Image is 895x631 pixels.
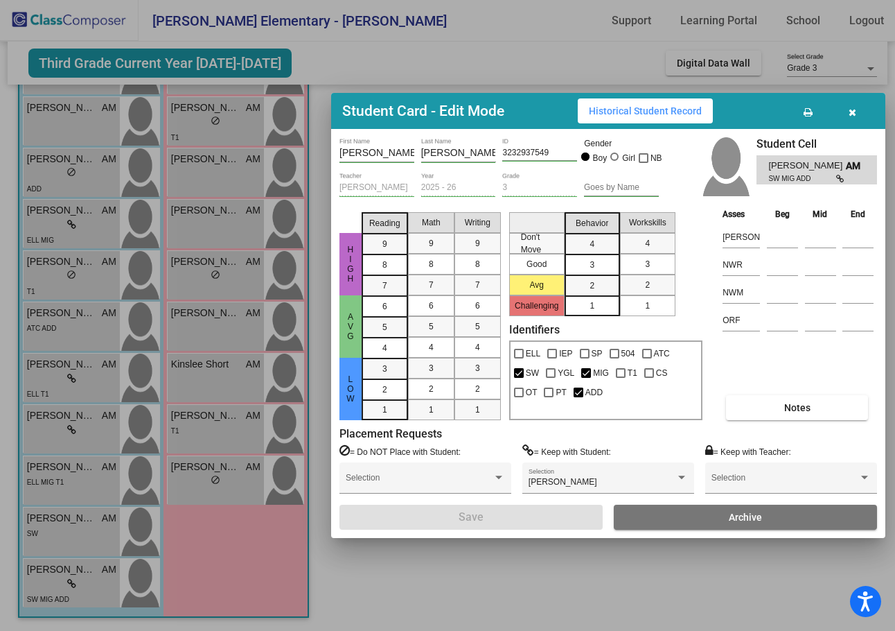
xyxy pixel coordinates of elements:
span: 2 [590,279,594,292]
span: Writing [465,216,490,229]
span: 5 [475,320,480,333]
span: SW [526,365,539,381]
span: ELL [526,345,540,362]
span: [PERSON_NAME] [529,477,597,487]
span: Archive [729,512,762,523]
span: 6 [382,300,387,313]
mat-label: Gender [584,137,659,150]
span: 9 [429,237,434,250]
span: Low [344,374,357,404]
span: 2 [475,383,480,395]
span: AM [846,159,865,173]
span: 4 [475,341,480,354]
input: grade [502,183,577,193]
label: Placement Requests [339,427,442,440]
h3: Student Card - Edit Mode [342,103,504,120]
input: teacher [339,183,414,193]
button: Notes [726,395,868,420]
label: = Keep with Student: [522,444,611,458]
span: 7 [382,279,387,292]
span: 5 [382,321,387,334]
input: assessment [723,310,760,331]
span: OT [526,384,538,401]
label: Identifiers [509,323,560,336]
label: = Do NOT Place with Student: [339,444,461,458]
span: Behavior [576,217,608,230]
span: 1 [429,404,434,416]
span: 1 [590,300,594,312]
h3: Student Cell [756,137,877,150]
th: Asses [719,207,763,222]
button: Archive [614,505,877,530]
span: T1 [628,365,637,381]
span: 3 [475,362,480,374]
span: 1 [475,404,480,416]
div: Boy [592,152,608,164]
span: Math [422,216,441,229]
span: 8 [382,259,387,271]
input: year [421,183,496,193]
span: 2 [645,279,650,291]
span: MIG [593,365,609,381]
span: High [344,245,357,284]
span: SW MIG ADD [768,173,835,184]
th: Beg [763,207,801,222]
th: End [839,207,877,222]
button: Historical Student Record [578,98,713,123]
span: 504 [621,345,635,362]
th: Mid [801,207,840,222]
span: PT [556,384,566,401]
span: 5 [429,320,434,333]
span: 2 [382,383,387,396]
span: Avg [344,312,357,341]
span: [PERSON_NAME] [768,159,845,173]
div: Girl [621,152,635,164]
input: assessment [723,254,760,275]
span: 7 [429,279,434,291]
span: Reading [369,217,400,230]
span: 7 [475,279,480,291]
span: 9 [475,237,480,250]
span: 6 [475,300,480,312]
span: 4 [590,238,594,250]
span: Workskills [629,216,666,229]
span: SP [592,345,603,362]
input: assessment [723,227,760,248]
span: YGL [558,365,574,381]
input: Enter ID [502,148,577,158]
span: ADD [585,384,603,401]
span: 8 [475,258,480,270]
span: NB [650,150,662,166]
span: IEP [559,345,572,362]
span: 4 [645,237,650,250]
span: Save [459,510,484,524]
input: assessment [723,282,760,303]
span: 1 [645,300,650,312]
span: Notes [784,402,810,413]
span: 3 [382,363,387,375]
span: 3 [590,259,594,271]
span: Historical Student Record [589,105,702,116]
label: = Keep with Teacher: [705,444,791,458]
span: ATC [654,345,670,362]
span: 1 [382,404,387,416]
button: Save [339,505,603,530]
input: goes by name [584,183,659,193]
span: 8 [429,258,434,270]
span: 4 [429,341,434,354]
span: 3 [645,258,650,270]
span: 2 [429,383,434,395]
span: 4 [382,342,387,354]
span: 9 [382,238,387,250]
span: 3 [429,362,434,374]
span: CS [656,365,668,381]
span: 6 [429,300,434,312]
